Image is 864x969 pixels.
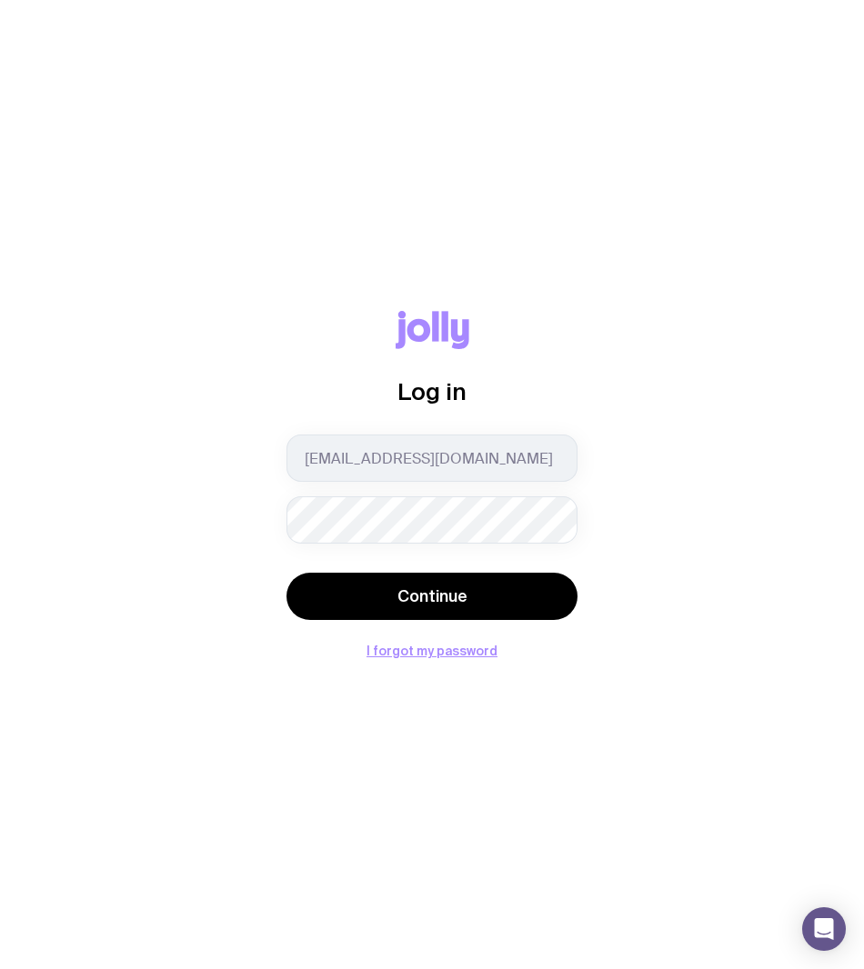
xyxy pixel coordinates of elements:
[802,907,846,951] div: Open Intercom Messenger
[397,585,467,607] span: Continue
[286,573,578,620] button: Continue
[367,644,497,658] button: I forgot my password
[286,435,578,482] input: you@email.com
[397,378,467,405] span: Log in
